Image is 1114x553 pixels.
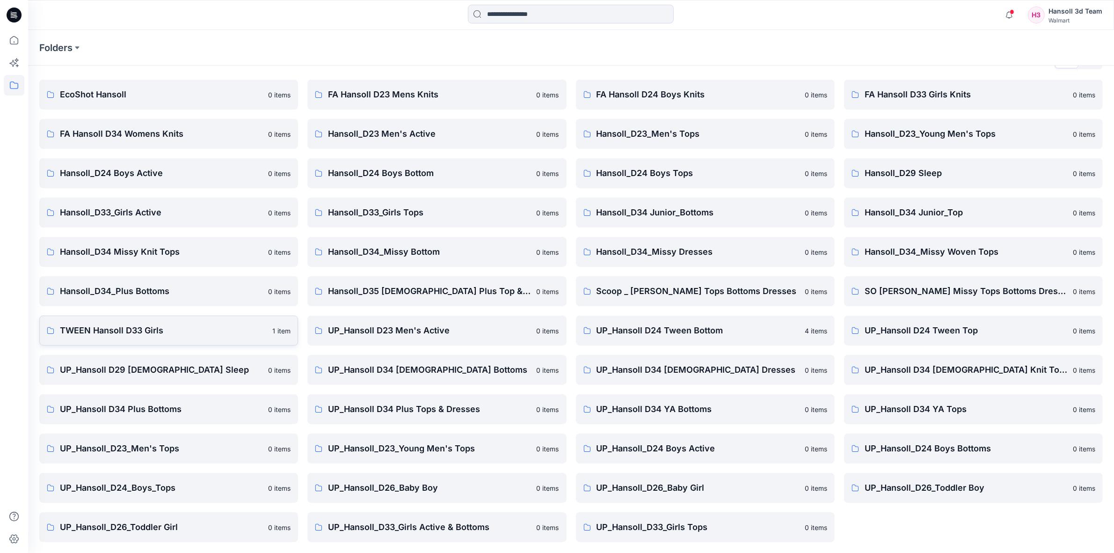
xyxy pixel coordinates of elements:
p: 1 item [272,326,291,336]
a: SO [PERSON_NAME] Missy Tops Bottoms Dresses0 items [844,276,1103,306]
p: UP_Hansoll D24 Tween Top [865,324,1067,337]
a: FA Hansoll D34 Womens Knits0 items [39,119,298,149]
a: UP_Hansoll_D23_Men's Tops0 items [39,434,298,464]
p: 0 items [537,405,559,414]
p: 0 items [537,287,559,296]
a: UP_Hansoll D34 Plus Tops & Dresses0 items [307,394,566,424]
p: SO [PERSON_NAME] Missy Tops Bottoms Dresses [865,285,1067,298]
p: FA Hansoll D23 Mens Knits [328,88,531,101]
p: 0 items [805,129,827,139]
a: TWEEN Hansoll D33 Girls1 item [39,316,298,346]
a: UP_Hansoll_D26_Baby Girl0 items [576,473,835,503]
p: 0 items [537,208,559,218]
p: 0 items [805,287,827,296]
p: Hansoll_D29 Sleep [865,167,1067,180]
p: 0 items [805,247,827,257]
a: Folders [39,41,73,54]
a: UP_Hansoll D34 YA Tops0 items [844,394,1103,424]
p: 0 items [805,169,827,178]
a: Hansoll_D23_Men's Tops0 items [576,119,835,149]
p: Hansoll_D34 Missy Knit Tops [60,245,262,258]
p: UP_Hansoll D34 YA Tops [865,403,1067,416]
a: Hansoll_D34 Junior_Top0 items [844,198,1103,228]
p: UP_Hansoll_D24_Boys_Tops [60,481,262,494]
p: 0 items [1073,90,1095,100]
a: Hansoll_D34_Missy Woven Tops0 items [844,237,1103,267]
p: Hansoll_D23_Men's Tops [597,127,799,140]
div: Walmart [1048,17,1102,24]
a: Hansoll_D33_Girls Active0 items [39,198,298,228]
p: 0 items [805,483,827,493]
p: EcoShot Hansoll [60,88,262,101]
a: UP_Hansoll D24 Tween Bottom4 items [576,316,835,346]
a: EcoShot Hansoll0 items [39,80,298,110]
a: UP_Hansoll_D26_Toddler Girl0 items [39,512,298,542]
a: UP_Hansoll_D33_Girls Tops0 items [576,512,835,542]
a: UP_Hansoll D29 [DEMOGRAPHIC_DATA] Sleep0 items [39,355,298,385]
p: 0 items [537,90,559,100]
p: UP_Hansoll D34 Plus Tops & Dresses [328,403,531,416]
a: UP_Hansoll D24 Tween Top0 items [844,316,1103,346]
p: UP_Hansoll_D26_Toddler Boy [865,481,1067,494]
p: 0 items [805,208,827,218]
a: Hansoll_D24 Boys Bottom0 items [307,158,566,188]
p: 0 items [537,523,559,532]
a: Hansoll_D34_Plus Bottoms0 items [39,276,298,306]
p: 0 items [537,444,559,454]
a: Hansoll_D34 Junior_Bottoms0 items [576,198,835,228]
p: Hansoll_D34 Junior_Top [865,206,1067,219]
a: Hansoll_D23_Young Men's Tops0 items [844,119,1103,149]
a: Hansoll_D29 Sleep0 items [844,158,1103,188]
a: Hansoll_D33_Girls Tops0 items [307,198,566,228]
p: TWEEN Hansoll D33 Girls [60,324,267,337]
a: FA Hansoll D24 Boys Knits0 items [576,80,835,110]
a: UP_Hansoll D34 [DEMOGRAPHIC_DATA] Dresses0 items [576,355,835,385]
p: Hansoll_D24 Boys Tops [597,167,799,180]
p: UP_Hansoll D29 [DEMOGRAPHIC_DATA] Sleep [60,363,262,376]
a: Hansoll_D24 Boys Active0 items [39,158,298,188]
p: 0 items [1073,247,1095,257]
a: UP_Hansoll D23 Men's Active0 items [307,316,566,346]
a: Hansoll_D23 Men's Active0 items [307,119,566,149]
p: Scoop _ [PERSON_NAME] Tops Bottoms Dresses [597,285,799,298]
div: H3 [1028,7,1045,23]
p: UP_Hansoll_D24 Boys Bottoms [865,442,1067,455]
p: 0 items [1073,208,1095,218]
p: 0 items [805,405,827,414]
p: Hansoll_D34_Missy Bottom [328,245,531,258]
a: UP_Hansoll D34 [DEMOGRAPHIC_DATA] Bottoms0 items [307,355,566,385]
p: Hansoll_D34_Missy Dresses [597,245,799,258]
p: 0 items [1073,365,1095,375]
p: 0 items [805,90,827,100]
p: UP_Hansoll D34 Plus Bottoms [60,403,262,416]
p: 0 items [268,483,291,493]
p: 0 items [268,208,291,218]
a: UP_Hansoll_D24_Boys_Tops0 items [39,473,298,503]
p: UP_Hansoll_D33_Girls Tops [597,521,799,534]
a: UP_Hansoll D34 Plus Bottoms0 items [39,394,298,424]
p: 0 items [537,326,559,336]
a: Hansoll_D34_Missy Bottom0 items [307,237,566,267]
p: UP_Hansoll D34 [DEMOGRAPHIC_DATA] Dresses [597,363,799,376]
a: UP_Hansoll D34 [DEMOGRAPHIC_DATA] Knit Tops0 items [844,355,1103,385]
p: UP_Hansoll D24 Tween Bottom [597,324,799,337]
p: UP_Hansoll_D26_Baby Boy [328,481,531,494]
p: UP_Hansoll D34 YA Bottoms [597,403,799,416]
a: UP_Hansoll_D26_Toddler Boy0 items [844,473,1103,503]
p: 0 items [1073,169,1095,178]
a: Hansoll_D34 Missy Knit Tops0 items [39,237,298,267]
p: Hansoll_D23_Young Men's Tops [865,127,1067,140]
a: FA Hansoll D23 Mens Knits0 items [307,80,566,110]
p: 0 items [268,287,291,296]
p: 0 items [1073,287,1095,296]
a: Hansoll_D35 [DEMOGRAPHIC_DATA] Plus Top & Dresses0 items [307,276,566,306]
p: Hansoll_D24 Boys Active [60,167,262,180]
p: 0 items [1073,326,1095,336]
p: 4 items [805,326,827,336]
p: Hansoll_D23 Men's Active [328,127,531,140]
p: 0 items [805,444,827,454]
p: UP_Hansoll_D24 Boys Active [597,442,799,455]
p: UP_Hansoll D23 Men's Active [328,324,531,337]
a: FA Hansoll D33 Girls Knits0 items [844,80,1103,110]
p: Hansoll_D35 [DEMOGRAPHIC_DATA] Plus Top & Dresses [328,285,531,298]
